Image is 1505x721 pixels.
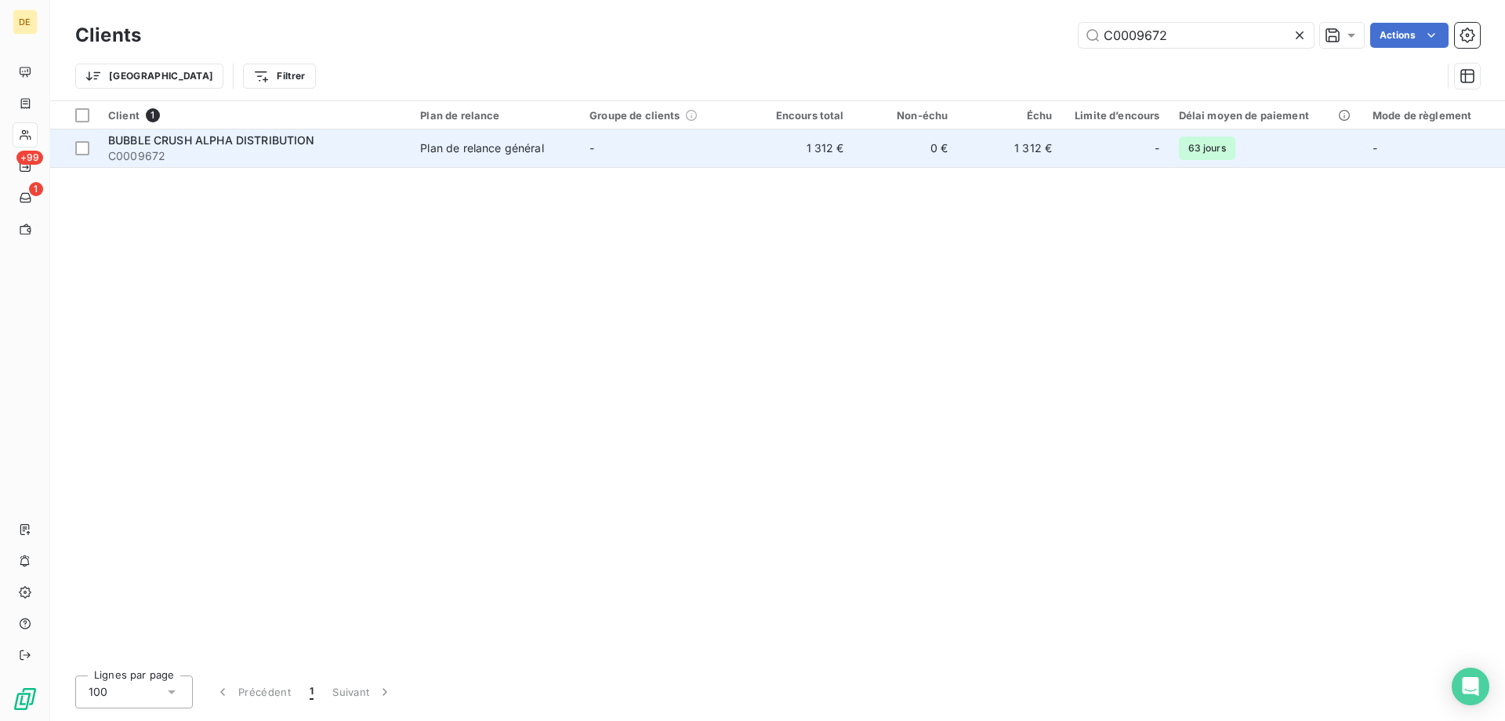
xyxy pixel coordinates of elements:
span: - [1155,140,1159,156]
div: Encours total [759,109,844,122]
button: 1 [300,675,323,708]
span: 1 [310,684,314,700]
button: Précédent [205,675,300,708]
div: Échu [966,109,1052,122]
input: Rechercher [1079,23,1314,48]
span: - [589,141,594,155]
div: Limite d’encours [1071,109,1159,122]
div: DE [13,9,38,35]
div: Mode de règlement [1373,109,1496,122]
button: Filtrer [243,64,315,89]
span: 1 [29,182,43,196]
td: 1 312 € [957,129,1061,167]
span: 63 jours [1179,137,1235,160]
span: 100 [89,684,107,700]
div: Non-échu [863,109,948,122]
button: [GEOGRAPHIC_DATA] [75,64,223,89]
span: 1 [146,108,160,122]
span: C0009672 [108,148,401,164]
span: BUBBLE CRUSH ALPHA DISTRIBUTION [108,133,315,147]
button: Actions [1370,23,1449,48]
span: +99 [16,151,43,165]
td: 0 € [854,129,958,167]
span: - [1373,141,1377,155]
h3: Clients [75,21,141,49]
span: Client [108,109,140,122]
img: Logo LeanPay [13,686,38,712]
div: Open Intercom Messenger [1452,668,1489,705]
div: Plan de relance général [420,140,543,156]
button: Suivant [323,675,402,708]
div: Plan de relance [420,109,571,122]
span: Groupe de clients [589,109,680,122]
div: Délai moyen de paiement [1179,109,1354,122]
td: 1 312 € [749,129,854,167]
